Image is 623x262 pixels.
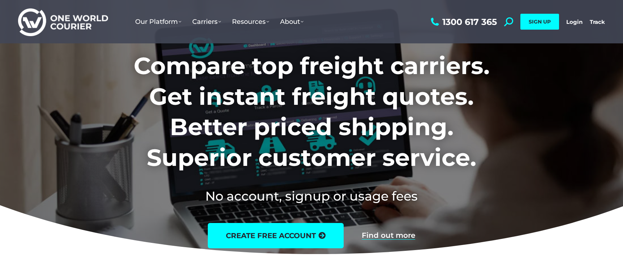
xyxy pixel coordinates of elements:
[208,223,344,248] a: create free account
[275,10,309,33] a: About
[135,18,181,26] span: Our Platform
[362,232,415,240] a: Find out more
[232,18,269,26] span: Resources
[86,187,537,205] h2: No account, signup or usage fees
[227,10,275,33] a: Resources
[18,7,108,36] img: One World Courier
[280,18,304,26] span: About
[86,51,537,173] h1: Compare top freight carriers. Get instant freight quotes. Better priced shipping. Superior custom...
[520,14,559,30] a: SIGN UP
[566,18,583,25] a: Login
[590,18,605,25] a: Track
[187,10,227,33] a: Carriers
[429,17,497,26] a: 1300 617 365
[192,18,221,26] span: Carriers
[130,10,187,33] a: Our Platform
[529,18,551,25] span: SIGN UP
